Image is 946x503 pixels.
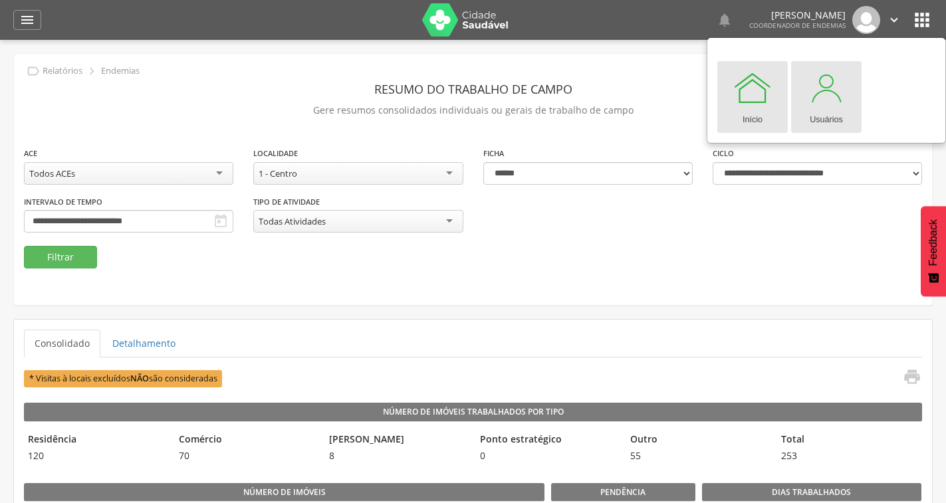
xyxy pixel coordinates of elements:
[777,449,921,462] span: 253
[24,148,37,159] label: ACE
[24,370,222,387] span: * Visitas à locais excluídos são consideradas
[749,21,846,30] span: Coordenador de Endemias
[887,6,901,34] a: 
[259,215,326,227] div: Todas Atividades
[24,483,544,502] legend: Número de imóveis
[253,197,320,207] label: Tipo de Atividade
[175,433,319,448] legend: Comércio
[895,367,921,389] a: 
[175,449,319,462] span: 70
[29,167,75,179] div: Todos ACEs
[26,64,41,78] i: 
[24,77,922,101] header: Resumo do Trabalho de Campo
[927,219,939,266] span: Feedback
[791,61,862,133] a: Usuários
[921,206,946,296] button: Feedback - Mostrar pesquisa
[483,148,504,159] label: Ficha
[130,373,149,384] b: NÃO
[19,12,35,28] i: 
[717,12,733,28] i: 
[626,433,770,448] legend: Outro
[626,449,770,462] span: 55
[777,433,921,448] legend: Total
[325,433,469,448] legend: [PERSON_NAME]
[24,403,922,421] legend: Número de Imóveis Trabalhados por Tipo
[13,10,41,30] a: 
[476,433,620,448] legend: Ponto estratégico
[43,66,82,76] p: Relatórios
[24,246,97,268] button: Filtrar
[551,483,695,502] legend: Pendência
[717,6,733,34] a: 
[101,66,140,76] p: Endemias
[24,101,922,120] p: Gere resumos consolidados individuais ou gerais de trabalho de campo
[24,197,102,207] label: Intervalo de Tempo
[24,449,168,462] span: 120
[84,64,99,78] i: 
[911,9,933,31] i: 
[325,449,469,462] span: 8
[24,330,100,357] a: Consolidado
[476,449,620,462] span: 0
[702,483,921,502] legend: Dias Trabalhados
[102,330,186,357] a: Detalhamento
[749,11,846,20] p: [PERSON_NAME]
[213,213,229,229] i: 
[713,148,734,159] label: Ciclo
[887,13,901,27] i: 
[253,148,298,159] label: Localidade
[259,167,297,179] div: 1 - Centro
[903,367,921,386] i: 
[24,433,168,448] legend: Residência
